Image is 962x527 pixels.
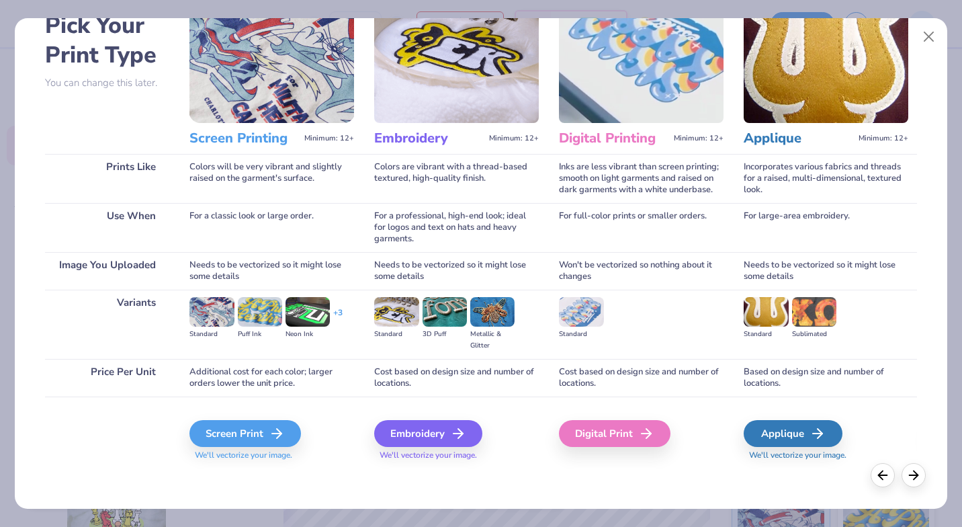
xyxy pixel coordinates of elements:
[744,450,908,461] span: We'll vectorize your image.
[559,203,724,252] div: For full-color prints or smaller orders.
[374,154,539,203] div: Colors are vibrant with a thread-based textured, high-quality finish.
[374,420,482,447] div: Embroidery
[744,359,908,397] div: Based on design size and number of locations.
[189,329,234,340] div: Standard
[792,329,836,340] div: Sublimated
[189,297,234,327] img: Standard
[744,203,908,252] div: For large-area embroidery.
[744,130,853,147] h3: Applique
[286,329,330,340] div: Neon Ink
[489,134,539,143] span: Minimum: 12+
[744,297,788,327] img: Standard
[559,130,668,147] h3: Digital Printing
[189,154,354,203] div: Colors will be very vibrant and slightly raised on the garment's surface.
[238,297,282,327] img: Puff Ink
[286,297,330,327] img: Neon Ink
[189,450,354,461] span: We'll vectorize your image.
[559,252,724,290] div: Won't be vectorized so nothing about it changes
[559,329,603,340] div: Standard
[374,297,419,327] img: Standard
[45,359,169,397] div: Price Per Unit
[744,154,908,203] div: Incorporates various fabrics and threads for a raised, multi-dimensional, textured look.
[559,420,670,447] div: Digital Print
[559,359,724,397] div: Cost based on design size and number of locations.
[470,329,515,352] div: Metallic & Glitter
[45,11,169,70] h2: Pick Your Print Type
[45,77,169,89] p: You can change this later.
[423,329,467,340] div: 3D Puff
[45,154,169,203] div: Prints Like
[189,359,354,397] div: Additional cost for each color; larger orders lower the unit price.
[559,297,603,327] img: Standard
[238,329,282,340] div: Puff Ink
[744,420,842,447] div: Applique
[304,134,354,143] span: Minimum: 12+
[374,130,484,147] h3: Embroidery
[189,252,354,290] div: Needs to be vectorized so it might lose some details
[744,252,908,290] div: Needs to be vectorized so it might lose some details
[374,329,419,340] div: Standard
[189,203,354,252] div: For a classic look or large order.
[189,420,301,447] div: Screen Print
[423,297,467,327] img: 3D Puff
[333,307,343,330] div: + 3
[674,134,724,143] span: Minimum: 12+
[744,329,788,340] div: Standard
[374,450,539,461] span: We'll vectorize your image.
[470,297,515,327] img: Metallic & Glitter
[374,252,539,290] div: Needs to be vectorized so it might lose some details
[45,252,169,290] div: Image You Uploaded
[45,290,169,359] div: Variants
[374,359,539,397] div: Cost based on design size and number of locations.
[189,130,299,147] h3: Screen Printing
[374,203,539,252] div: For a professional, high-end look; ideal for logos and text on hats and heavy garments.
[45,203,169,252] div: Use When
[859,134,908,143] span: Minimum: 12+
[916,24,941,50] button: Close
[559,154,724,203] div: Inks are less vibrant than screen printing; smooth on light garments and raised on dark garments ...
[792,297,836,327] img: Sublimated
